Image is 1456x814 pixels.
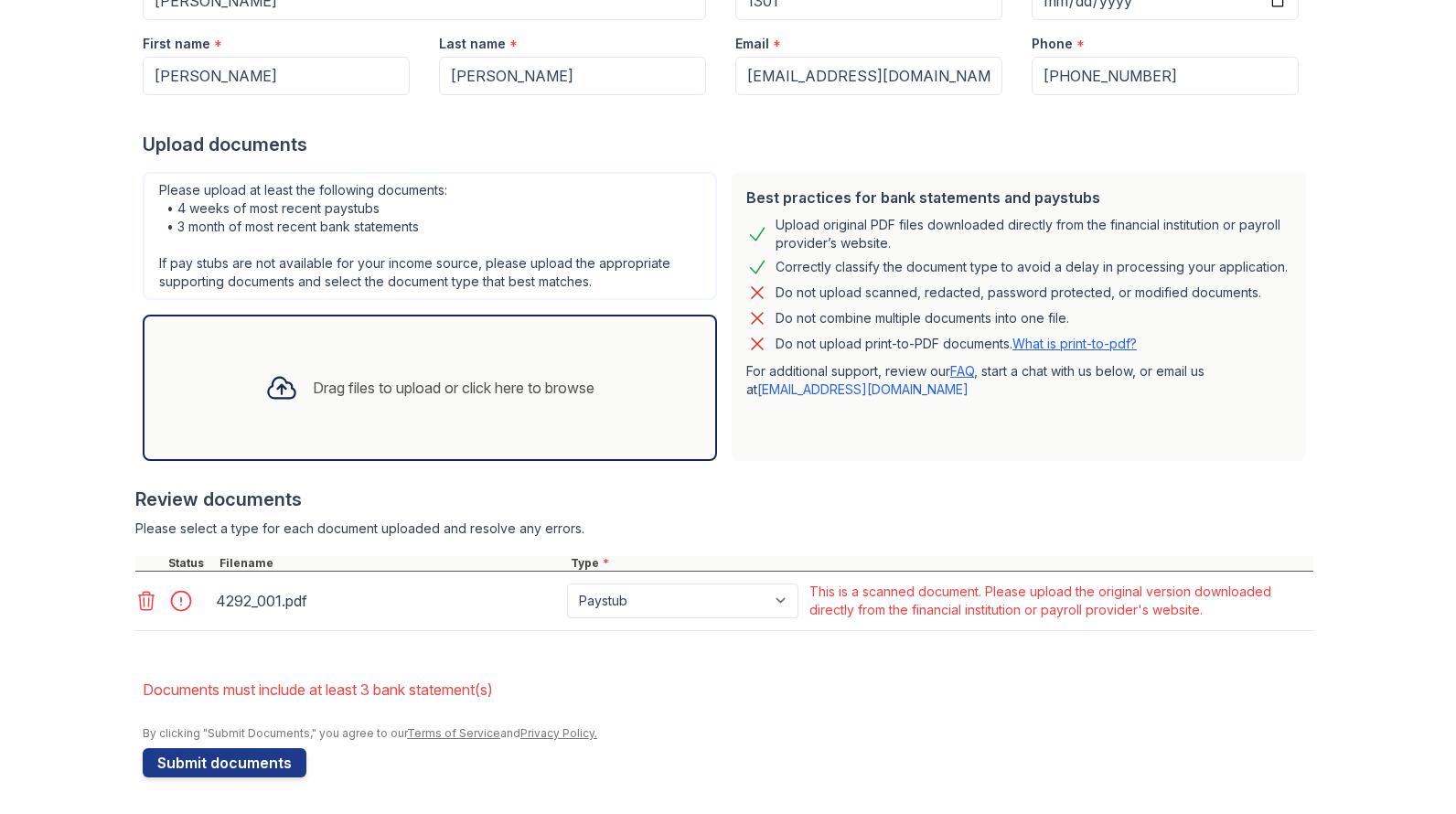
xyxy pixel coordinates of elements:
label: Phone [1032,35,1073,53]
div: 4292_001.pdf [216,586,560,616]
div: By clicking "Submit Documents," you agree to our and [143,726,1313,741]
div: Type [567,556,1313,571]
label: Last name [439,35,506,53]
div: Upload documents [143,132,1313,157]
li: Documents must include at least 3 bank statement(s) [143,671,1313,708]
div: Best practices for bank statements and paystubs [746,187,1291,209]
div: Review documents [135,487,1313,512]
div: Drag files to upload or click here to browse [313,377,594,399]
div: Filename [216,556,567,571]
div: Status [165,556,216,571]
p: Do not upload print-to-PDF documents. [776,335,1137,353]
div: Do not upload scanned, redacted, password protected, or modified documents. [776,282,1261,304]
div: This is a scanned document. Please upload the original version downloaded directly from the finan... [809,583,1310,619]
a: What is print-to-pdf? [1012,336,1137,351]
label: First name [143,35,210,53]
a: Terms of Service [407,726,500,740]
p: For additional support, review our , start a chat with us below, or email us at [746,362,1291,399]
a: FAQ [950,363,974,379]
div: Correctly classify the document type to avoid a delay in processing your application. [776,256,1288,278]
div: Please select a type for each document uploaded and resolve any errors. [135,519,1313,538]
div: Do not combine multiple documents into one file. [776,307,1069,329]
a: Privacy Policy. [520,726,597,740]
label: Email [735,35,769,53]
button: Submit documents [143,748,306,777]
a: [EMAIL_ADDRESS][DOMAIN_NAME] [757,381,969,397]
div: Upload original PDF files downloaded directly from the financial institution or payroll provider’... [776,216,1291,252]
div: Please upload at least the following documents: • 4 weeks of most recent paystubs • 3 month of mo... [143,172,717,300]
